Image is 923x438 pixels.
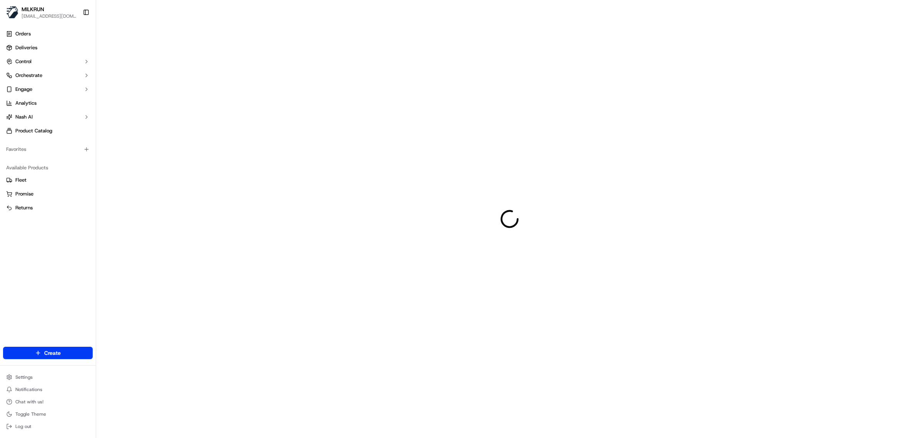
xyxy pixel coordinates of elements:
button: Create [3,347,93,359]
a: Product Catalog [3,125,93,137]
button: Nash AI [3,111,93,123]
button: Notifications [3,384,93,395]
span: Control [15,58,32,65]
a: Analytics [3,97,93,109]
span: Orders [15,30,31,37]
a: Promise [6,191,90,197]
a: Orders [3,28,93,40]
span: Nash AI [15,114,33,120]
span: Log out [15,423,31,430]
div: Favorites [3,143,93,155]
span: Deliveries [15,44,37,51]
button: MILKRUN [22,5,44,13]
span: Settings [15,374,33,380]
div: Available Products [3,162,93,174]
img: MILKRUN [6,6,18,18]
button: Settings [3,372,93,383]
span: Returns [15,204,33,211]
button: MILKRUNMILKRUN[EMAIL_ADDRESS][DOMAIN_NAME] [3,3,80,22]
button: [EMAIL_ADDRESS][DOMAIN_NAME] [22,13,77,19]
span: Promise [15,191,33,197]
button: Returns [3,202,93,214]
button: Promise [3,188,93,200]
button: Control [3,55,93,68]
a: Fleet [6,177,90,184]
span: Chat with us! [15,399,43,405]
span: Product Catalog [15,127,52,134]
button: Fleet [3,174,93,186]
button: Orchestrate [3,69,93,82]
a: Returns [6,204,90,211]
button: Chat with us! [3,396,93,407]
span: Fleet [15,177,27,184]
span: Analytics [15,100,37,107]
span: Orchestrate [15,72,42,79]
span: Toggle Theme [15,411,46,417]
span: Notifications [15,386,42,393]
button: Toggle Theme [3,409,93,420]
a: Deliveries [3,42,93,54]
button: Engage [3,83,93,95]
span: Create [44,349,61,357]
button: Log out [3,421,93,432]
span: Engage [15,86,32,93]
